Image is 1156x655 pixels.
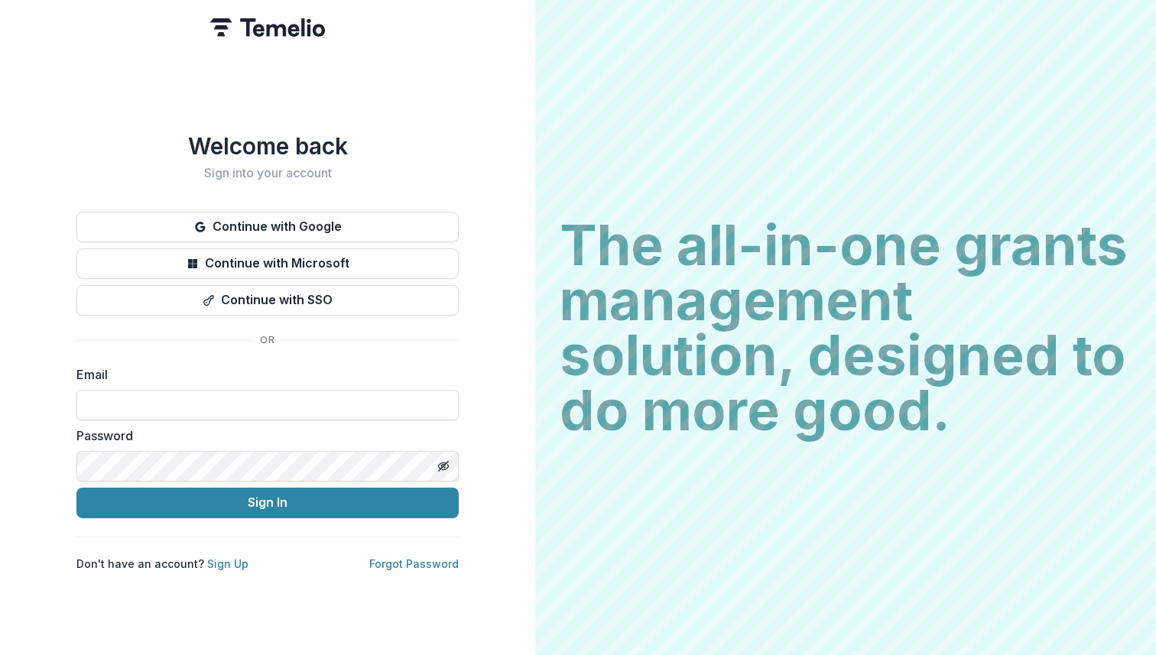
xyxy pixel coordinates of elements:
label: Email [76,365,450,384]
label: Password [76,426,450,445]
a: Sign Up [207,557,248,570]
a: Forgot Password [369,557,459,570]
h1: Welcome back [76,132,459,160]
button: Continue with SSO [76,285,459,316]
button: Sign In [76,488,459,518]
button: Continue with Google [76,212,459,242]
button: Toggle password visibility [431,454,456,478]
p: Don't have an account? [76,556,248,572]
img: Temelio [210,18,325,37]
h2: Sign into your account [76,166,459,180]
button: Continue with Microsoft [76,248,459,279]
